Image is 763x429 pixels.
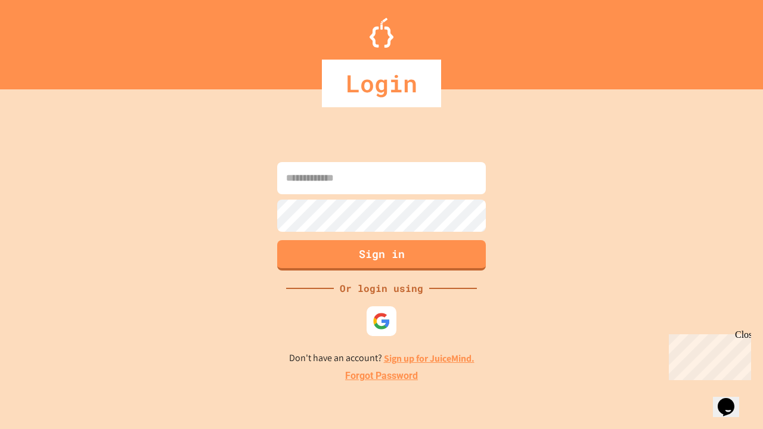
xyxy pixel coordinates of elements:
a: Sign up for JuiceMind. [384,352,474,365]
iframe: chat widget [664,329,751,380]
img: Logo.svg [370,18,393,48]
img: google-icon.svg [373,312,390,330]
a: Forgot Password [345,369,418,383]
div: Or login using [334,281,429,296]
iframe: chat widget [713,381,751,417]
p: Don't have an account? [289,351,474,366]
button: Sign in [277,240,486,271]
div: Login [322,60,441,107]
div: Chat with us now!Close [5,5,82,76]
